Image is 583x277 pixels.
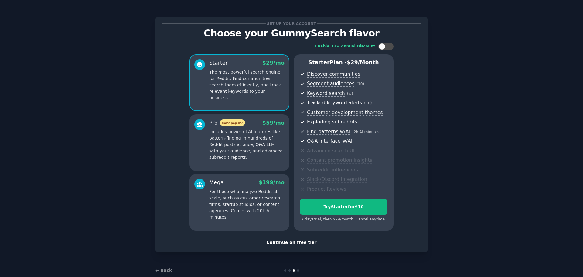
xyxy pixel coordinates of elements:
span: Exploding subreddits [307,119,357,125]
span: $ 29 /mo [262,60,285,66]
span: ( ∞ ) [347,92,353,96]
span: Content promotion insights [307,157,372,164]
div: Try Starter for $10 [300,204,387,210]
span: ( 2k AI minutes ) [352,130,381,134]
span: Subreddit influencers [307,167,358,173]
span: most popular [220,119,245,126]
span: Customer development themes [307,109,383,116]
span: Product Reviews [307,186,346,192]
p: For those who analyze Reddit at scale, such as customer research firms, startup studios, or conte... [209,189,285,220]
span: Discover communities [307,71,360,78]
span: ( 10 ) [364,101,372,105]
span: Slack/Discord integration [307,176,367,183]
span: ( 10 ) [356,82,364,86]
span: $ 199 /mo [259,179,285,185]
div: Continue on free tier [162,239,421,246]
span: Advanced search UI [307,148,354,154]
span: Keyword search [307,90,345,97]
p: Choose your GummySearch flavor [162,28,421,39]
div: Enable 33% Annual Discount [315,44,375,49]
p: The most powerful search engine for Reddit. Find communities, search them efficiently, and track ... [209,69,285,101]
span: Find patterns w/AI [307,129,350,135]
div: 7 days trial, then $ 29 /month . Cancel anytime. [300,217,387,222]
div: Pro [209,119,245,127]
span: Q&A interface w/AI [307,138,352,144]
span: $ 59 /mo [262,120,285,126]
button: TryStarterfor$10 [300,199,387,215]
span: Segment audiences [307,81,354,87]
p: Includes powerful AI features like pattern-finding in hundreds of Reddit posts at once, Q&A LLM w... [209,129,285,161]
a: ← Back [155,268,172,273]
span: $ 29 /month [347,59,379,65]
span: Tracked keyword alerts [307,100,362,106]
div: Starter [209,59,228,67]
p: Starter Plan - [300,59,387,66]
div: Mega [209,179,224,186]
span: Set up your account [266,20,317,27]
